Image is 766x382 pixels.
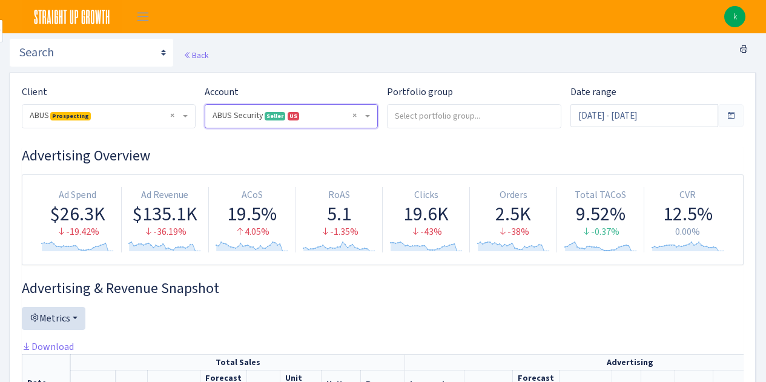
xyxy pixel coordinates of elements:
[649,225,726,239] div: 0.00%
[205,85,239,99] label: Account
[301,202,378,225] div: 5.1
[39,202,116,225] div: $26.3K
[39,188,116,202] div: Ad Spend
[22,280,744,297] h3: Widget #2
[213,110,363,122] span: ABUS Security <span class="badge badge-success">Seller</span><span class="badge badge-danger" dat...
[301,225,378,239] div: -1.35%
[570,85,616,99] label: Date range
[22,105,195,128] span: ABUS <span class="badge badge-warning">Prospecting</span>
[183,50,208,61] a: Back
[127,188,203,202] div: Ad Revenue
[388,105,561,127] input: Select portfolio group...
[387,85,453,99] label: Portfolio group
[649,188,726,202] div: CVR
[205,105,378,128] span: ABUS Security <span class="badge badge-success">Seller</span><span class="badge badge-danger" dat...
[475,202,552,225] div: 2.5K
[128,7,158,27] button: Toggle navigation
[265,112,285,120] span: Seller
[562,202,639,225] div: 9.52%
[214,188,291,202] div: ACoS
[388,202,464,225] div: 19.6K
[388,188,464,202] div: Clicks
[301,188,378,202] div: RoAS
[724,6,745,27] a: k
[475,188,552,202] div: Orders
[562,225,639,239] div: -0.37%
[22,307,85,330] button: Metrics
[352,110,357,122] span: Remove all items
[71,354,405,370] th: Total Sales
[22,147,744,165] h3: Widget #1
[30,110,180,122] span: ABUS <span class="badge badge-warning">Prospecting</span>
[288,112,299,120] span: US
[214,225,291,239] div: 4.05%
[127,225,203,239] div: -36.19%
[127,202,203,225] div: $135.1K
[39,225,116,239] div: -19.42%
[649,202,726,225] div: 12.5%
[562,188,639,202] div: Total TACoS
[724,6,745,27] img: kurt.nguyen
[22,340,74,353] a: Download
[50,112,91,120] span: Prospecting
[388,225,464,239] div: -43%
[170,110,174,122] span: Remove all items
[214,202,291,225] div: 19.5%
[22,85,47,99] label: Client
[475,225,552,239] div: -38%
